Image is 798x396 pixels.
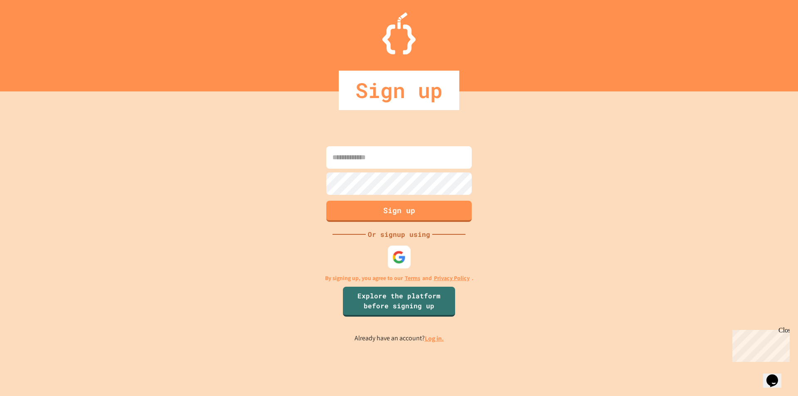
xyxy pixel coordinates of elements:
div: Or signup using [366,229,432,239]
a: Terms [405,274,420,283]
button: Sign up [326,201,472,222]
img: Logo.svg [382,12,416,54]
iframe: chat widget [763,363,790,388]
img: google-icon.svg [392,250,406,264]
a: Log in. [425,334,444,343]
div: Sign up [339,71,459,110]
p: By signing up, you agree to our and . [325,274,473,283]
iframe: chat widget [729,327,790,362]
div: Chat with us now!Close [3,3,57,53]
a: Explore the platform before signing up [343,287,455,317]
p: Already have an account? [355,333,444,344]
a: Privacy Policy [434,274,470,283]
